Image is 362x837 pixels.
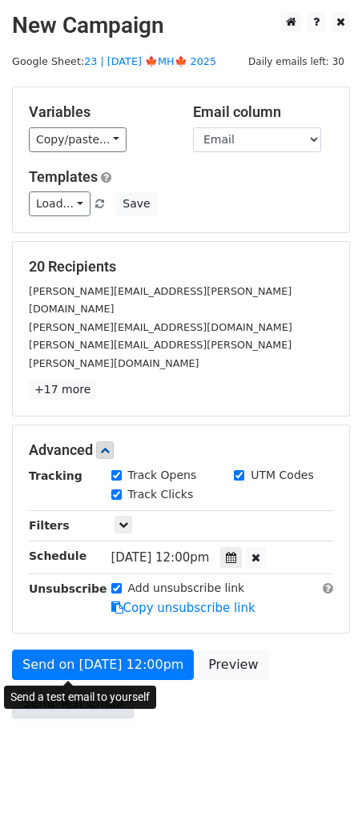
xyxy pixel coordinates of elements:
span: [DATE] 12:00pm [111,550,210,565]
h5: Variables [29,103,169,121]
a: Send on [DATE] 12:00pm [12,650,194,680]
label: UTM Codes [251,467,313,484]
a: +17 more [29,380,96,400]
a: Templates [29,168,98,185]
label: Track Clicks [128,486,194,503]
a: Preview [198,650,268,680]
label: Track Opens [128,467,197,484]
h5: 20 Recipients [29,258,333,276]
small: Google Sheet: [12,55,216,67]
div: Send a test email to yourself [4,686,156,709]
strong: Schedule [29,549,86,562]
a: Daily emails left: 30 [243,55,350,67]
a: 23 | [DATE] 🍁MH🍁 2025 [84,55,216,67]
label: Add unsubscribe link [128,580,245,597]
small: [PERSON_NAME][EMAIL_ADDRESS][DOMAIN_NAME] [29,321,292,333]
iframe: Chat Widget [282,760,362,837]
button: Save [115,191,157,216]
strong: Filters [29,519,70,532]
h5: Email column [193,103,333,121]
small: [PERSON_NAME][EMAIL_ADDRESS][PERSON_NAME][PERSON_NAME][DOMAIN_NAME] [29,339,292,369]
a: Load... [29,191,90,216]
h5: Advanced [29,441,333,459]
strong: Tracking [29,469,82,482]
h2: New Campaign [12,12,350,39]
a: Copy unsubscribe link [111,601,255,615]
a: Copy/paste... [29,127,127,152]
strong: Unsubscribe [29,582,107,595]
span: Daily emails left: 30 [243,53,350,70]
small: [PERSON_NAME][EMAIL_ADDRESS][PERSON_NAME][DOMAIN_NAME] [29,285,292,316]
